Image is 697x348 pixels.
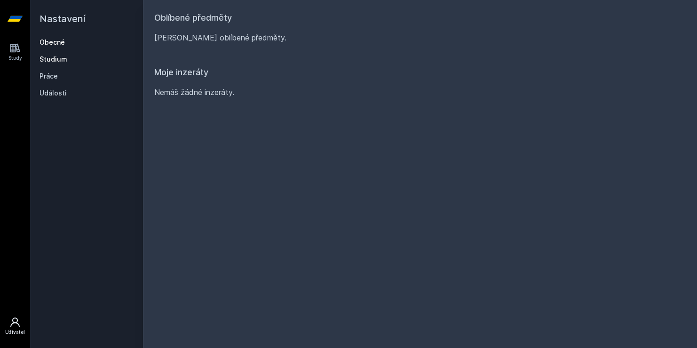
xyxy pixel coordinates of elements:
h1: Moje inzeráty [154,66,686,79]
div: [PERSON_NAME] oblíbené předměty. [154,32,686,43]
div: Uživatel [5,329,25,336]
a: Uživatel [2,312,28,340]
div: Study [8,55,22,62]
a: Obecné [40,38,134,47]
a: Study [2,38,28,66]
h1: Oblíbené předměty [154,11,686,24]
div: Nemáš žádné inzeráty. [154,87,686,98]
a: Práce [40,71,134,81]
a: Studium [40,55,134,64]
a: Události [40,88,134,98]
